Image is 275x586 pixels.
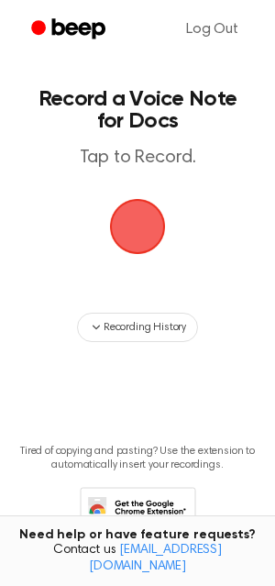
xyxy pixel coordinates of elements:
[18,12,122,48] a: Beep
[11,543,264,575] span: Contact us
[110,199,165,254] img: Beep Logo
[33,147,242,170] p: Tap to Record.
[33,88,242,132] h1: Record a Voice Note for Docs
[168,7,257,51] a: Log Out
[104,319,186,336] span: Recording History
[77,313,198,342] button: Recording History
[15,445,260,472] p: Tired of copying and pasting? Use the extension to automatically insert your recordings.
[89,544,222,573] a: [EMAIL_ADDRESS][DOMAIN_NAME]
